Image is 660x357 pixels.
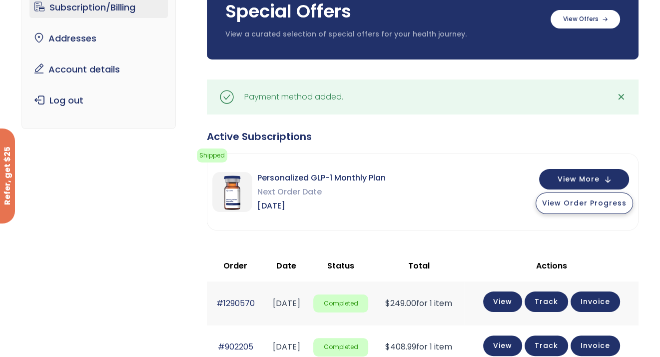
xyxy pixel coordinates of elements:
[385,341,390,352] span: $
[225,29,541,39] p: View a curated selection of special offers for your health journey.
[276,260,296,271] span: Date
[29,28,168,49] a: Addresses
[385,297,390,309] span: $
[313,338,368,356] span: Completed
[483,291,522,312] a: View
[273,341,300,352] time: [DATE]
[536,260,567,271] span: Actions
[408,260,429,271] span: Total
[197,148,227,162] span: Shipped
[29,59,168,80] a: Account details
[385,297,416,309] span: 249.00
[207,129,639,143] div: Active Subscriptions
[29,90,168,111] a: Log out
[327,260,354,271] span: Status
[483,335,522,356] a: View
[542,198,627,208] span: View Order Progress
[218,341,253,352] a: #902205
[525,291,568,312] a: Track
[611,87,631,107] a: ✕
[373,281,465,325] td: for 1 item
[536,192,633,214] button: View Order Progress
[223,260,247,271] span: Order
[571,335,620,356] a: Invoice
[313,294,368,313] span: Completed
[216,297,255,309] a: #1290570
[571,291,620,312] a: Invoice
[558,176,600,182] span: View More
[212,172,252,212] img: Personalized GLP-1 Monthly Plan
[244,90,343,104] div: Payment method added.
[257,185,386,199] span: Next Order Date
[273,297,300,309] time: [DATE]
[257,199,386,213] span: [DATE]
[385,341,416,352] span: 408.99
[539,169,629,189] button: View More
[257,171,386,185] span: Personalized GLP-1 Monthly Plan
[617,90,625,104] span: ✕
[525,335,568,356] a: Track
